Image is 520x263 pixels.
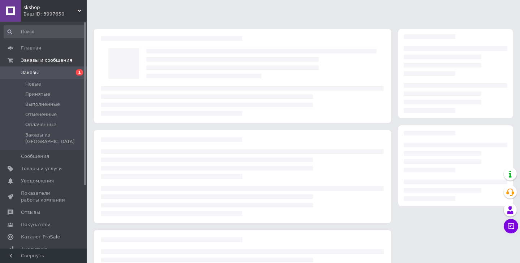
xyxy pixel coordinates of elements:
[21,190,67,203] span: Показатели работы компании
[21,165,62,172] span: Товары и услуги
[504,219,518,233] button: Чат с покупателем
[25,111,57,118] span: Отмененные
[21,178,54,184] span: Уведомления
[21,69,39,76] span: Заказы
[25,132,84,145] span: Заказы из [GEOGRAPHIC_DATA]
[23,11,87,17] div: Ваш ID: 3997650
[4,25,85,38] input: Поиск
[21,209,40,216] span: Отзывы
[21,234,60,240] span: Каталог ProSale
[21,153,49,160] span: Сообщения
[23,4,78,11] span: skshop
[25,81,41,87] span: Новые
[25,91,50,98] span: Принятые
[21,246,48,253] span: Аналитика
[21,57,72,64] span: Заказы и сообщения
[25,121,56,128] span: Оплаченные
[21,45,41,51] span: Главная
[21,221,51,228] span: Покупатели
[25,101,60,108] span: Выполненные
[76,69,83,76] span: 1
